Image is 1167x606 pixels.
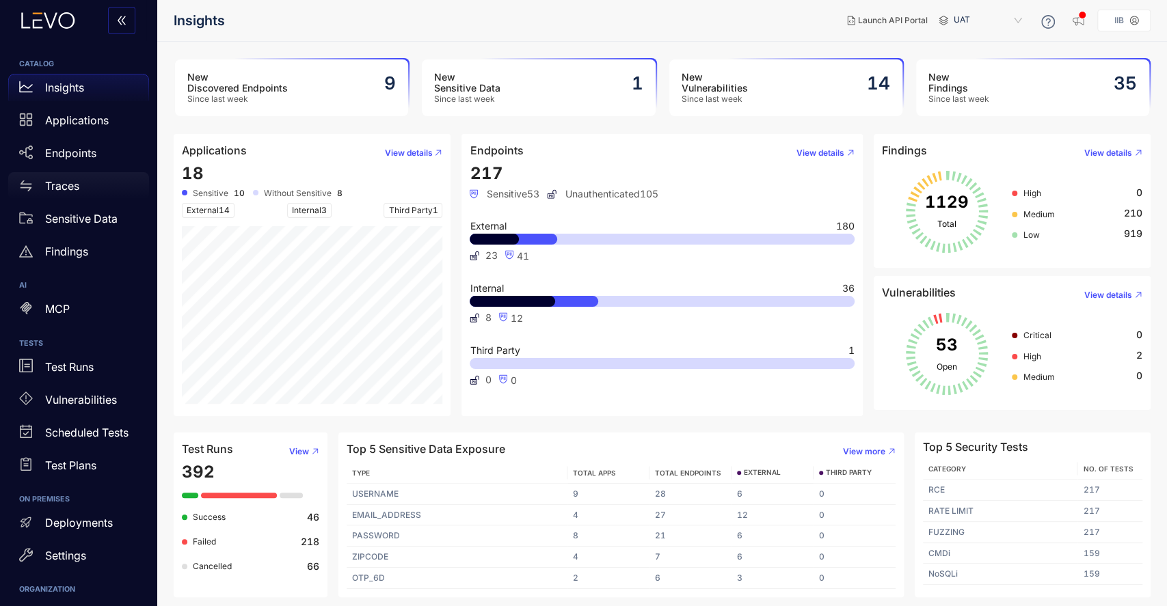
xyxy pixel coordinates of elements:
span: Internal [287,203,332,218]
a: Vulnerabilities [8,386,149,419]
button: View [278,441,319,463]
button: View details [786,142,855,164]
span: TOTAL APPS [573,469,616,477]
span: View details [384,148,432,158]
td: 27 [649,505,732,526]
button: View details [1073,284,1142,306]
span: Medium [1023,372,1054,382]
p: Insights [45,81,84,94]
span: Since last week [434,94,500,104]
span: Sensitive 53 [470,189,539,199]
h3: New Vulnerabilities [682,72,748,94]
button: View details [373,142,442,164]
a: Deployments [8,509,149,542]
h3: New Discovered Endpoints [187,72,288,94]
span: 8 [485,312,491,323]
td: 0 [814,568,896,589]
h4: Vulnerabilities [882,286,956,299]
td: 6 [649,568,732,589]
a: Insights [8,74,149,107]
span: warning [19,245,33,258]
td: EMAIL_ADDRESS [347,505,567,526]
td: 6 [732,484,814,505]
td: PASSWORD [347,525,567,547]
td: 12 [732,505,814,526]
span: Without Sensitive [264,189,332,198]
a: Traces [8,172,149,205]
td: 4 [567,547,649,568]
h4: Test Runs [182,443,233,455]
span: Launch API Portal [858,16,928,25]
td: CMDi [923,543,1078,564]
span: Internal [470,284,503,293]
span: High [1023,351,1041,361]
p: Traces [45,180,79,192]
span: swap [19,179,33,193]
span: 12 [510,312,522,324]
span: 23 [485,250,497,261]
span: Third Party [470,346,520,355]
p: Scheduled Tests [45,426,129,439]
h3: New Sensitive Data [434,72,500,94]
p: Findings [45,245,88,258]
p: Settings [45,549,86,562]
p: Vulnerabilities [45,394,117,406]
button: double-left [108,7,135,34]
button: View more [832,441,896,463]
span: 180 [836,221,855,231]
td: 0 [814,484,896,505]
td: 0 [814,525,896,547]
h2: 1 [632,73,643,94]
h2: 14 [867,73,890,94]
h2: 35 [1114,73,1137,94]
td: RATE LIMIT [923,501,1078,522]
b: 66 [307,561,319,572]
a: Applications [8,107,149,139]
span: Sensitive [193,189,228,198]
td: 7 [649,547,732,568]
span: 919 [1124,228,1142,239]
a: Scheduled Tests [8,419,149,452]
td: 21 [649,525,732,547]
td: 217 [1077,501,1142,522]
td: 2 [567,568,649,589]
span: UAT [954,10,1025,31]
span: Since last week [928,94,989,104]
h3: New Findings [928,72,989,94]
span: Insights [174,13,225,29]
span: Since last week [187,94,288,104]
span: 0 [1136,329,1142,340]
span: Third Party [384,203,442,218]
td: 3 [732,568,814,589]
p: IIB [1114,16,1124,25]
td: 6 [732,525,814,547]
h2: 9 [384,73,396,94]
span: External [182,203,234,218]
button: View details [1073,142,1142,164]
span: TYPE [352,469,370,477]
span: Category [928,465,966,473]
span: 217 [470,163,502,183]
span: Unauthenticated 105 [547,189,658,199]
span: double-left [116,15,127,27]
button: Launch API Portal [836,10,939,31]
span: 1 [432,205,438,215]
span: 3 [321,205,327,215]
span: 14 [219,205,230,215]
p: Test Runs [45,361,94,373]
a: MCP [8,296,149,329]
span: 18 [182,163,204,183]
p: MCP [45,303,70,315]
h4: Endpoints [470,144,523,156]
td: 6 [732,547,814,568]
td: NoSQLi [923,564,1078,585]
span: 41 [516,250,528,262]
td: 159 [1077,564,1142,585]
td: 159 [1077,543,1142,564]
h4: Top 5 Sensitive Data Exposure [347,443,505,455]
h4: Applications [182,144,247,156]
span: Critical [1023,330,1051,340]
p: Test Plans [45,459,96,471]
span: High [1023,188,1041,198]
p: Endpoints [45,147,96,159]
